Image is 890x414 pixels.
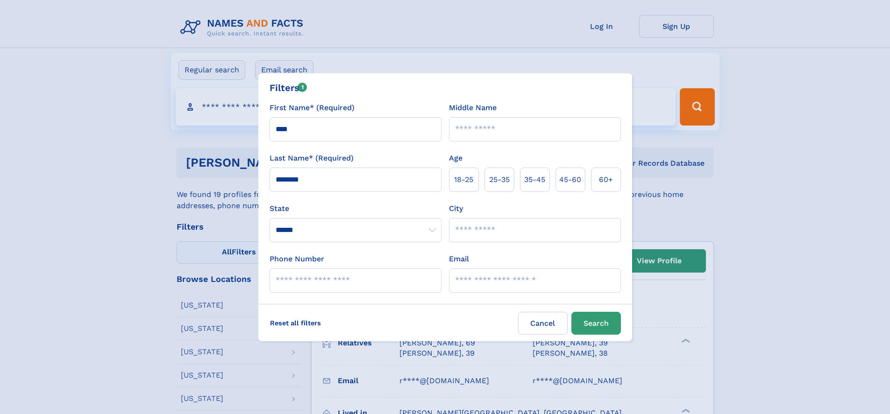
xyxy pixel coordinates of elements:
div: Filters [270,81,307,95]
span: 60+ [599,174,613,185]
label: City [449,203,463,214]
label: Email [449,253,469,265]
label: Cancel [518,312,568,335]
label: Reset all filters [264,312,327,334]
span: 18‑25 [454,174,473,185]
label: State [270,203,441,214]
label: Middle Name [449,102,497,113]
label: Phone Number [270,253,324,265]
label: Last Name* (Required) [270,153,354,164]
button: Search [571,312,621,335]
label: First Name* (Required) [270,102,355,113]
label: Age [449,153,463,164]
span: 45‑60 [559,174,581,185]
span: 35‑45 [524,174,545,185]
span: 25‑35 [489,174,510,185]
